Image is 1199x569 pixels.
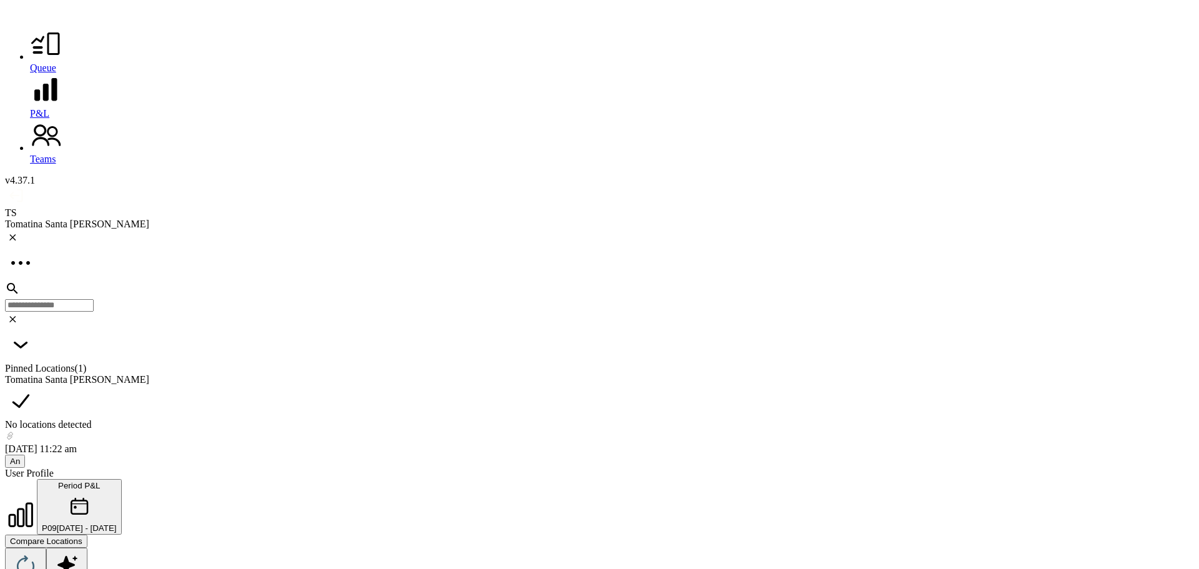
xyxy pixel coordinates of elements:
div: Tomatina Santa [PERSON_NAME] [5,219,1194,230]
a: P&L [30,74,1194,119]
button: An [5,455,25,468]
div: [DATE] [5,443,1194,455]
span: 11 : 22 [40,443,62,454]
span: No locations detected [5,419,92,430]
span: Queue [30,62,56,73]
div: TS [5,207,1194,219]
button: Period P&L P09[DATE] - [DATE] [37,479,122,535]
span: [DATE] - [DATE] [57,523,117,533]
div: Compare Locations [10,537,82,546]
div: Tomatina Santa [PERSON_NAME] [5,374,1194,385]
span: am [64,443,77,454]
div: copy link [5,430,1194,443]
button: Compare Locations [5,535,87,548]
span: P&L [30,108,49,119]
div: v 4.37.1 [5,175,1194,186]
div: User Profile [5,468,1194,479]
a: Teams [30,119,1194,165]
div: Pinned Locations ( 1 ) [5,363,1194,374]
span: P09 [42,523,57,533]
a: Queue [30,28,1194,74]
div: Period P&L [42,481,117,490]
span: Teams [30,154,56,164]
